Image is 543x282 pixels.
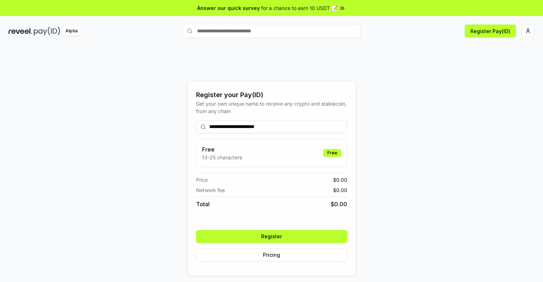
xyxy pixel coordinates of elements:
[465,25,516,37] button: Register Pay(ID)
[323,149,341,157] div: Free
[62,27,81,36] div: Alpha
[261,4,337,12] span: for a chance to earn 10 USDT 📝
[202,154,242,161] p: 13-25 characters
[196,230,347,243] button: Register
[9,27,32,36] img: reveel_dark
[333,186,347,194] span: $ 0.00
[34,27,60,36] img: pay_id
[196,100,347,115] div: Get your own unique name to receive any crypto and stablecoin, from any chain
[197,4,260,12] span: Answer our quick survey
[196,90,347,100] div: Register your Pay(ID)
[333,176,347,183] span: $ 0.00
[196,200,210,208] span: Total
[196,249,347,261] button: Pricing
[196,186,225,194] span: Network fee
[331,200,347,208] span: $ 0.00
[202,145,242,154] h3: Free
[196,176,208,183] span: Price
